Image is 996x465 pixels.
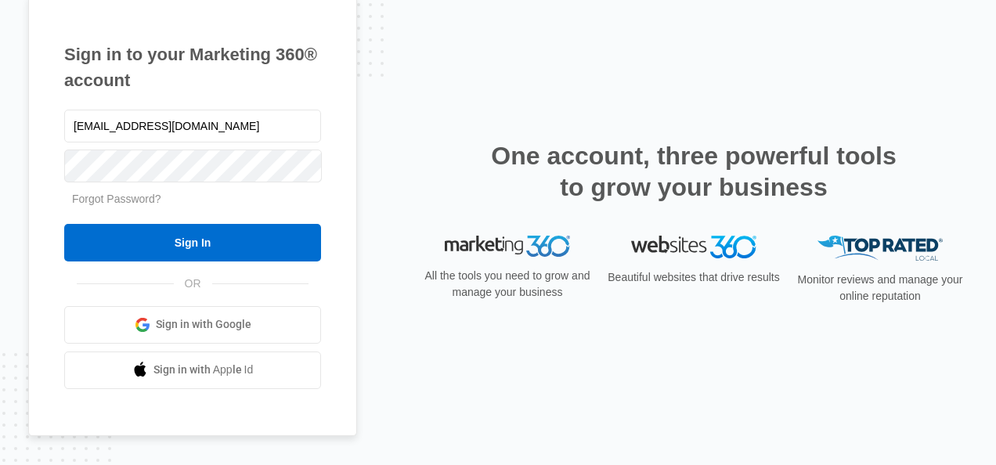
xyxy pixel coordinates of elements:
a: Sign in with Apple Id [64,351,321,389]
input: Email [64,110,321,142]
img: Top Rated Local [817,236,943,261]
p: Monitor reviews and manage your online reputation [792,272,968,305]
p: Beautiful websites that drive results [606,269,781,286]
a: Sign in with Google [64,306,321,344]
span: Sign in with Apple Id [153,362,254,378]
input: Sign In [64,224,321,261]
img: Websites 360 [631,236,756,258]
img: Marketing 360 [445,236,570,258]
span: OR [174,276,212,292]
p: All the tools you need to grow and manage your business [420,268,595,301]
a: Forgot Password? [72,193,161,205]
span: Sign in with Google [156,316,251,333]
h1: Sign in to your Marketing 360® account [64,41,321,93]
h2: One account, three powerful tools to grow your business [486,140,901,203]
